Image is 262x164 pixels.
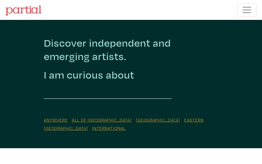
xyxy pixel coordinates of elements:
[44,68,134,82] h2: I am curious about
[44,36,219,63] h2: Discover independent and emerging artists.
[92,125,126,131] a: International
[136,117,180,122] a: [GEOGRAPHIC_DATA]
[237,3,257,17] button: Toggle navigation
[44,117,68,122] a: Anywhere
[44,117,204,131] a: Eastern [GEOGRAPHIC_DATA]
[72,117,132,122] a: All of [GEOGRAPHIC_DATA]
